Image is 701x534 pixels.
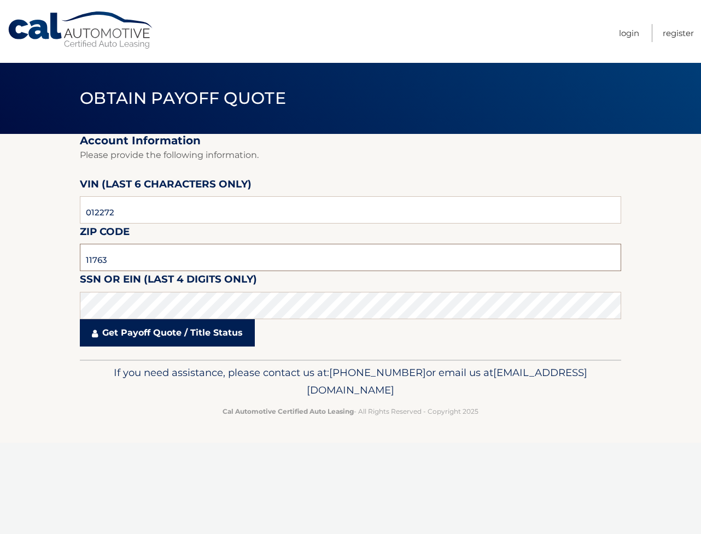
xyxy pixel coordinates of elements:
span: [PHONE_NUMBER] [329,366,426,379]
p: Please provide the following information. [80,148,621,163]
strong: Cal Automotive Certified Auto Leasing [223,407,354,415]
a: Login [619,24,639,42]
p: If you need assistance, please contact us at: or email us at [87,364,614,399]
p: - All Rights Reserved - Copyright 2025 [87,406,614,417]
a: Cal Automotive [7,11,155,50]
h2: Account Information [80,134,621,148]
a: Get Payoff Quote / Title Status [80,319,255,347]
label: Zip Code [80,224,130,244]
span: Obtain Payoff Quote [80,88,286,108]
label: SSN or EIN (last 4 digits only) [80,271,257,291]
label: VIN (last 6 characters only) [80,176,252,196]
a: Register [663,24,694,42]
